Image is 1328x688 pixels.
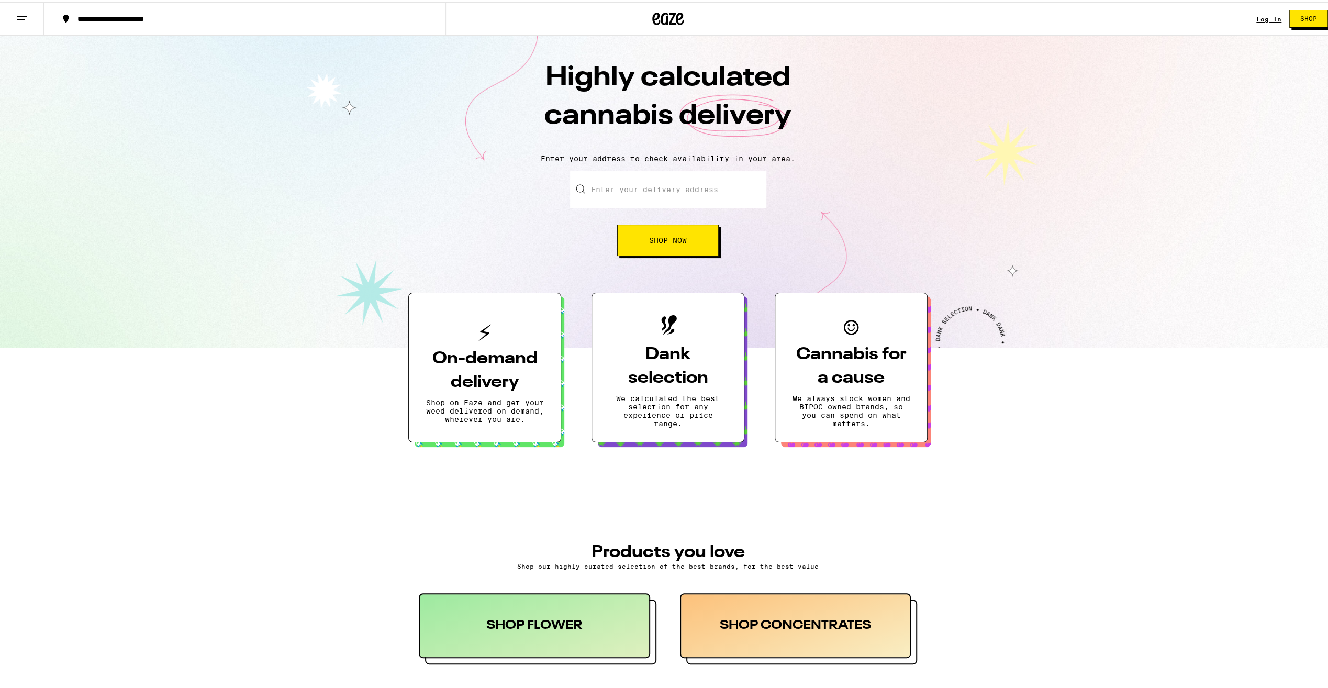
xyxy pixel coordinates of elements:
[680,591,911,656] div: SHOP CONCENTRATES
[10,152,1325,161] p: Enter your address to check availability in your area.
[775,291,928,440] button: Cannabis for a causeWe always stock women and BIPOC owned brands, so you can spend on what matters.
[408,291,561,440] button: On-demand deliveryShop on Eaze and get your weed delivered on demand, wherever you are.
[680,591,918,662] button: SHOP CONCENTRATES
[419,542,917,559] h3: PRODUCTS YOU LOVE
[6,7,75,16] span: Hi. Need any help?
[419,561,917,568] p: Shop our highly curated selection of the best brands, for the best value
[426,345,544,392] h3: On-demand delivery
[649,235,687,242] span: Shop Now
[617,223,719,254] button: Shop Now
[1289,8,1328,26] button: Shop
[426,396,544,421] p: Shop on Eaze and get your weed delivered on demand, wherever you are.
[792,341,910,388] h3: Cannabis for a cause
[485,57,851,144] h1: Highly calculated cannabis delivery
[592,291,744,440] button: Dank selectionWe calculated the best selection for any experience or price range.
[609,392,727,426] p: We calculated the best selection for any experience or price range.
[419,591,650,656] div: SHOP FLOWER
[570,169,766,206] input: Enter your delivery address
[419,591,656,662] button: SHOP FLOWER
[609,341,727,388] h3: Dank selection
[792,392,910,426] p: We always stock women and BIPOC owned brands, so you can spend on what matters.
[1256,14,1281,20] a: Log In
[1300,14,1317,20] span: Shop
